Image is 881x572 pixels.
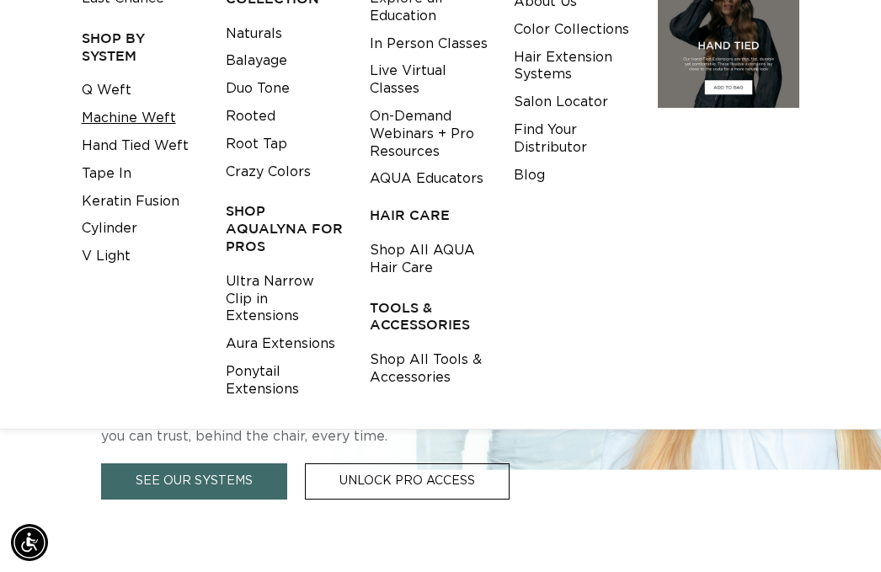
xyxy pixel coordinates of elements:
[370,237,488,282] a: Shop All AQUA Hair Care
[11,524,48,561] div: Accessibility Menu
[370,57,488,103] a: Live Virtual Classes
[514,162,545,190] a: Blog
[370,30,488,58] a: In Person Classes
[82,132,189,160] a: Hand Tied Weft
[82,104,176,132] a: Machine Weft
[514,88,608,116] a: Salon Locator
[226,103,275,131] a: Rooted
[797,491,881,572] iframe: Chat Widget
[101,463,287,500] a: See Our Systems
[226,268,344,330] a: Ultra Narrow Clip in Extensions
[305,463,510,500] a: Unlock Pro Access
[82,77,131,104] a: Q Weft
[226,20,282,48] a: Naturals
[82,215,137,243] a: Cylinder
[82,188,179,216] a: Keratin Fusion
[82,29,200,65] h3: SHOP BY SYSTEM
[514,16,629,44] a: Color Collections
[370,103,488,165] a: On-Demand Webinars + Pro Resources
[370,346,488,392] a: Shop All Tools & Accessories
[370,299,488,334] h3: TOOLS & ACCESSORIES
[514,116,632,162] a: Find Your Distributor
[226,47,287,75] a: Balayage
[370,206,488,224] h3: HAIR CARE
[82,160,131,188] a: Tape In
[226,330,335,358] a: Aura Extensions
[82,243,131,270] a: V Light
[514,44,632,89] a: Hair Extension Systems
[370,165,483,193] a: AQUA Educators
[226,358,344,404] a: Ponytail Extensions
[226,158,311,186] a: Crazy Colors
[226,75,290,103] a: Duo Tone
[226,202,344,254] h3: Shop AquaLyna for Pros
[226,131,287,158] a: Root Tap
